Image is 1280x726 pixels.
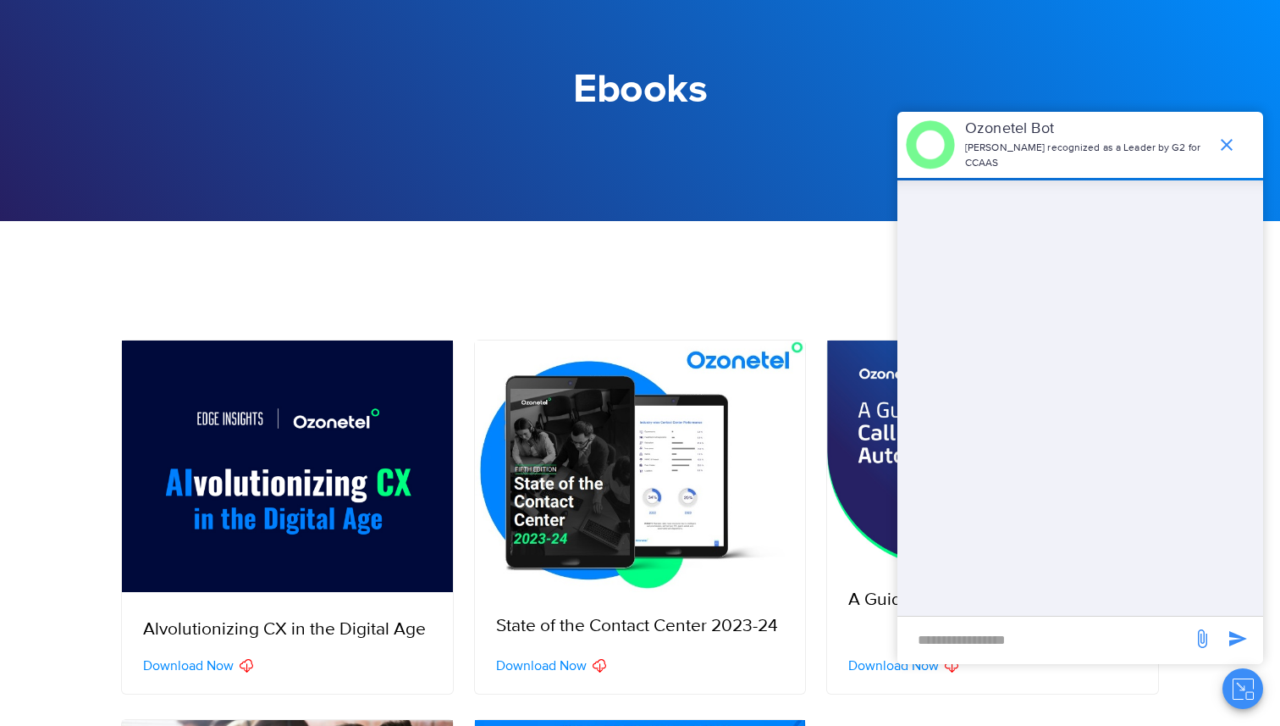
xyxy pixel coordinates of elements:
a: Download Now [848,659,958,673]
a: Download Now [143,659,253,673]
span: Download Now [848,659,939,673]
span: end chat or minimize [1210,128,1244,162]
span: send message [1221,622,1255,656]
p: Alvolutionizing CX in the Digital Age [143,617,432,644]
button: Close chat [1222,668,1263,709]
span: Download Now [496,659,587,673]
p: A Guide to Call Center Automation [848,587,1137,614]
img: header [906,120,955,169]
p: Ozonetel Bot [965,118,1208,141]
div: new-msg-input [906,625,1183,656]
span: Download Now [143,659,234,673]
h1: Ebooks [111,67,1169,114]
p: State of the Contact Center 2023-24 [496,613,785,640]
span: send message [1185,622,1219,656]
a: Download Now [496,659,606,673]
p: [PERSON_NAME] recognized as a Leader by G2 for CCAAS [965,141,1208,171]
